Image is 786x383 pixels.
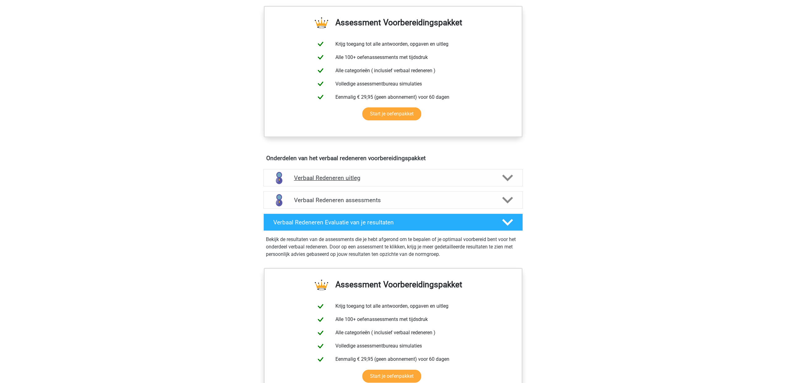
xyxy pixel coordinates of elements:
[273,219,492,226] h4: Verbaal Redeneren Evaluatie van je resultaten
[261,169,525,186] a: uitleg Verbaal Redeneren uitleg
[362,370,421,383] a: Start je oefenpakket
[294,174,492,181] h4: Verbaal Redeneren uitleg
[266,155,520,162] h4: Onderdelen van het verbaal redeneren voorbereidingspakket
[362,107,421,120] a: Start je oefenpakket
[266,236,520,258] p: Bekijk de resultaten van de assessments die je hebt afgerond om te bepalen of je optimaal voorber...
[261,191,525,209] a: assessments Verbaal Redeneren assessments
[294,197,492,204] h4: Verbaal Redeneren assessments
[271,170,287,186] img: verbaal redeneren uitleg
[271,192,287,208] img: verbaal redeneren assessments
[261,214,525,231] a: Verbaal Redeneren Evaluatie van je resultaten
